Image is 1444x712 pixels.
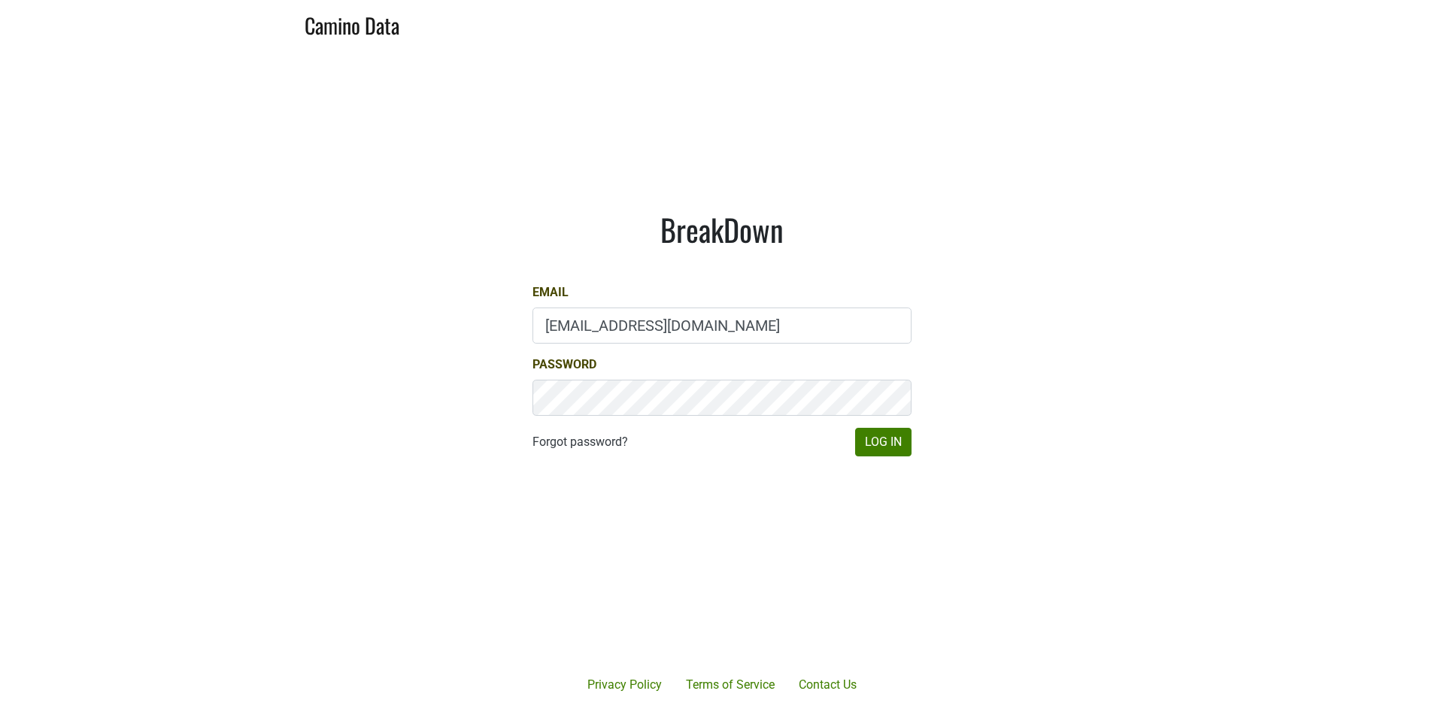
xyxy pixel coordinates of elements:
button: Log In [855,428,912,456]
h1: BreakDown [532,211,912,247]
a: Terms of Service [674,670,787,700]
a: Forgot password? [532,433,628,451]
label: Password [532,356,596,374]
a: Privacy Policy [575,670,674,700]
a: Camino Data [305,6,399,41]
a: Contact Us [787,670,869,700]
label: Email [532,283,569,301]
